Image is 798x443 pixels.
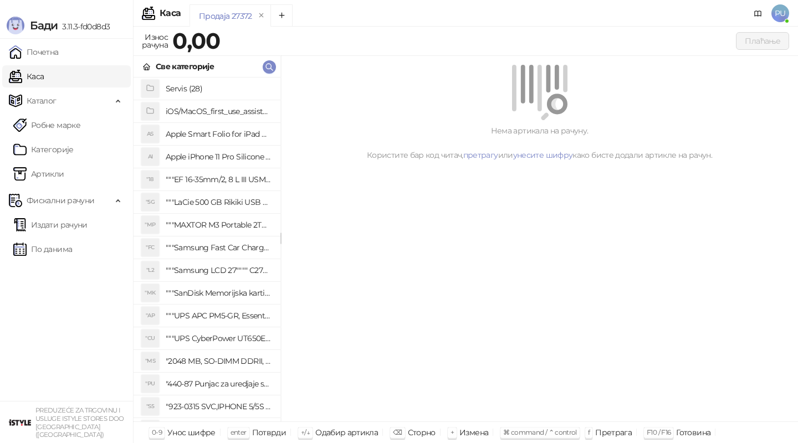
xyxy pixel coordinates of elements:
[166,193,272,211] h4: """LaCie 500 GB Rikiki USB 3.0 / Ultra Compact & Resistant aluminum / USB 3.0 / 2.5"""""""
[166,352,272,370] h4: "2048 MB, SO-DIMM DDRII, 667 MHz, Napajanje 1,8 0,1 V, Latencija CL5"
[451,428,454,436] span: +
[141,307,159,324] div: "AP
[13,138,74,161] a: Категорије
[167,425,216,440] div: Унос шифре
[166,329,272,347] h4: """UPS CyberPower UT650EG, 650VA/360W , line-int., s_uko, desktop"""
[141,193,159,211] div: "5G
[166,284,272,302] h4: """SanDisk Memorijska kartica 256GB microSDXC sa SD adapterom SDSQXA1-256G-GN6MA - Extreme PLUS, ...
[166,239,272,256] h4: """Samsung Fast Car Charge Adapter, brzi auto punja_, boja crna"""
[294,125,785,161] div: Нема артикала на рачуну. Користите бар код читач, или како бисте додали артикле на рачун.
[156,60,214,73] div: Све категорије
[172,27,220,54] strong: 0,00
[166,216,272,234] h4: """MAXTOR M3 Portable 2TB 2.5"""" crni eksterni hard disk HX-M201TCB/GM"""
[771,4,789,22] span: PU
[13,163,64,185] a: ArtikliАртикли
[141,171,159,188] div: "18
[13,114,80,136] a: Робне марке
[513,150,573,160] a: унесите шифру
[301,428,310,436] span: ↑/↓
[166,125,272,143] h4: Apple Smart Folio for iPad mini (A17 Pro) - Sage
[141,239,159,256] div: "FC
[231,428,247,436] span: enter
[13,214,88,236] a: Издати рачуни
[7,17,24,34] img: Logo
[141,261,159,279] div: "L2
[252,425,287,440] div: Потврди
[166,148,272,166] h4: Apple iPhone 11 Pro Silicone Case - Black
[166,102,272,120] h4: iOS/MacOS_first_use_assistance (4)
[166,420,272,438] h4: "923-0448 SVC,IPHONE,TOURQUE DRIVER KIT .65KGF- CM Šrafciger "
[9,411,31,434] img: 64x64-companyLogo-77b92cf4-9946-4f36-9751-bf7bb5fd2c7d.png
[595,425,632,440] div: Претрага
[588,428,590,436] span: f
[141,148,159,166] div: AI
[393,428,402,436] span: ⌫
[166,261,272,279] h4: """Samsung LCD 27"""" C27F390FHUXEN"""
[141,375,159,393] div: "PU
[13,238,72,260] a: По данима
[141,352,159,370] div: "MS
[166,307,272,324] h4: """UPS APC PM5-GR, Essential Surge Arrest,5 utic_nica"""
[676,425,710,440] div: Готовина
[503,428,577,436] span: ⌘ command / ⌃ control
[270,4,293,27] button: Add tab
[30,19,58,32] span: Бади
[160,9,181,18] div: Каса
[459,425,488,440] div: Измена
[141,420,159,438] div: "SD
[9,41,59,63] a: Почетна
[141,398,159,415] div: "S5
[647,428,671,436] span: F10 / F16
[141,216,159,234] div: "MP
[27,90,57,112] span: Каталог
[134,78,280,421] div: grid
[35,406,124,439] small: PREDUZEĆE ZA TRGOVINU I USLUGE ISTYLE STORES DOO [GEOGRAPHIC_DATA] ([GEOGRAPHIC_DATA])
[58,22,110,32] span: 3.11.3-fd0d8d3
[254,11,269,20] button: remove
[141,329,159,347] div: "CU
[736,32,789,50] button: Плаћање
[166,398,272,415] h4: "923-0315 SVC,IPHONE 5/5S BATTERY REMOVAL TRAY Držač za iPhone sa kojim se otvara display
[408,425,436,440] div: Сторно
[140,30,170,52] div: Износ рачуна
[199,10,252,22] div: Продаја 27372
[166,375,272,393] h4: "440-87 Punjac za uredjaje sa micro USB portom 4/1, Stand."
[27,189,94,212] span: Фискални рачуни
[141,125,159,143] div: AS
[141,284,159,302] div: "MK
[166,171,272,188] h4: """EF 16-35mm/2, 8 L III USM"""
[463,150,498,160] a: претрагу
[315,425,378,440] div: Одабир артикла
[166,80,272,97] h4: Servis (28)
[749,4,767,22] a: Документација
[9,65,44,87] a: Каса
[152,428,162,436] span: 0-9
